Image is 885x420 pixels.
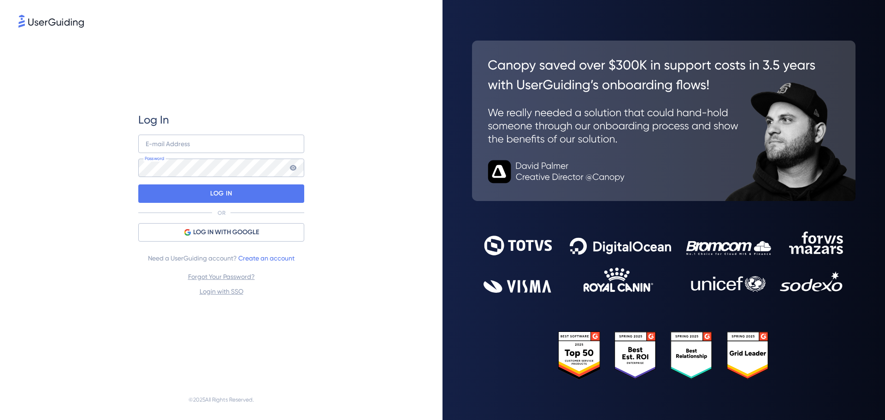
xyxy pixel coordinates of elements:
img: 26c0aa7c25a843aed4baddd2b5e0fa68.svg [472,41,855,201]
p: OR [218,209,225,217]
img: 25303e33045975176eb484905ab012ff.svg [558,331,769,380]
input: example@company.com [138,135,304,153]
img: 8faab4ba6bc7696a72372aa768b0286c.svg [18,15,84,28]
a: Create an account [238,254,295,262]
span: © 2025 All Rights Reserved. [189,394,254,405]
img: 9302ce2ac39453076f5bc0f2f2ca889b.svg [484,231,844,293]
a: Forgot Your Password? [188,273,255,280]
a: Login with SSO [200,288,243,295]
span: Log In [138,112,169,127]
span: Need a UserGuiding account? [148,253,295,264]
p: LOG IN [210,186,232,201]
span: LOG IN WITH GOOGLE [193,227,259,238]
